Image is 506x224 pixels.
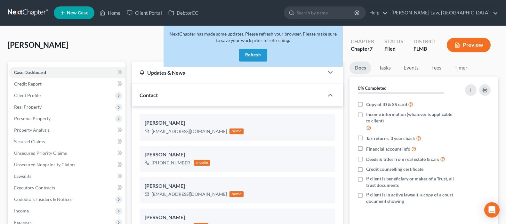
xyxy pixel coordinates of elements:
[145,151,330,159] div: [PERSON_NAME]
[447,38,491,52] button: Preview
[14,81,42,87] span: Credit Report
[398,62,424,74] a: Events
[366,166,423,172] span: Credit counselling certificate
[358,85,387,91] strong: 0% Completed
[14,116,51,121] span: Personal Property
[449,62,472,74] a: Timer
[14,93,41,98] span: Client Profile
[349,62,371,74] a: Docs
[14,173,31,179] span: Lawsuits
[124,7,165,19] a: Client Portal
[484,202,500,218] div: Open Intercom Messenger
[229,191,244,197] div: home
[366,101,407,108] span: Copy of ID & SS card
[170,31,337,43] span: NextChapter has made some updates. Please refresh your browser. Please make sure to save your wor...
[9,170,125,182] a: Lawsuits
[9,136,125,147] a: Secured Claims
[152,160,191,166] div: [PHONE_NUMBER]
[366,176,456,188] span: If client is beneficiary or maker of a Trust, all trust documents
[14,127,50,133] span: Property Analysis
[9,159,125,170] a: Unsecured Nonpriority Claims
[14,162,75,167] span: Unsecured Nonpriority Claims
[140,69,316,76] div: Updates & News
[366,146,410,152] span: Financial account info
[384,38,403,45] div: Status
[366,156,439,162] span: Deeds & titles from real estate & cars
[9,78,125,90] a: Credit Report
[414,45,437,53] div: FLMB
[8,40,68,49] span: [PERSON_NAME]
[14,208,29,213] span: Income
[388,7,498,19] a: [PERSON_NAME] Law, [GEOGRAPHIC_DATA]
[366,135,415,142] span: Tax returns, 3 years back
[239,49,267,62] button: Refresh
[145,214,330,221] div: [PERSON_NAME]
[165,7,201,19] a: DebtorCC
[96,7,124,19] a: Home
[145,119,330,127] div: [PERSON_NAME]
[14,139,45,144] span: Secured Claims
[14,150,67,156] span: Unsecured Priority Claims
[384,45,403,53] div: Filed
[414,38,437,45] div: District
[140,92,158,98] span: Contact
[14,185,55,190] span: Executory Contracts
[145,182,330,190] div: [PERSON_NAME]
[194,160,210,166] div: mobile
[14,196,72,202] span: Codebtors Insiders & Notices
[9,67,125,78] a: Case Dashboard
[9,124,125,136] a: Property Analysis
[366,7,388,19] a: Help
[67,11,88,15] span: New Case
[14,70,46,75] span: Case Dashboard
[9,147,125,159] a: Unsecured Priority Claims
[297,7,355,19] input: Search by name...
[229,129,244,134] div: home
[370,46,373,52] span: 7
[152,191,227,197] div: [EMAIL_ADDRESS][DOMAIN_NAME]
[14,104,42,110] span: Real Property
[9,182,125,194] a: Executory Contracts
[366,192,456,204] span: If client is in active lawsuit, a copy of a court document showing
[426,62,447,74] a: Fees
[152,128,227,135] div: [EMAIL_ADDRESS][DOMAIN_NAME]
[374,62,396,74] a: Tasks
[351,45,374,53] div: Chapter
[351,38,374,45] div: Chapter
[366,111,456,124] span: Income information (whatever is applicable to client)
